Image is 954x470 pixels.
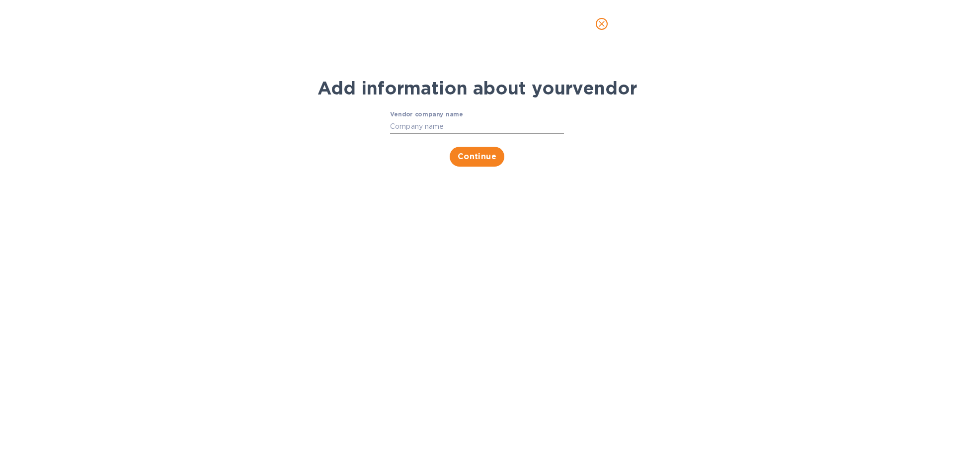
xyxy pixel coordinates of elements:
[590,12,614,36] button: close
[318,77,637,99] b: Add information about your vendor
[390,119,564,134] input: Company name
[458,151,497,163] span: Continue
[450,147,505,167] button: Continue
[390,112,463,118] label: Vendor company name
